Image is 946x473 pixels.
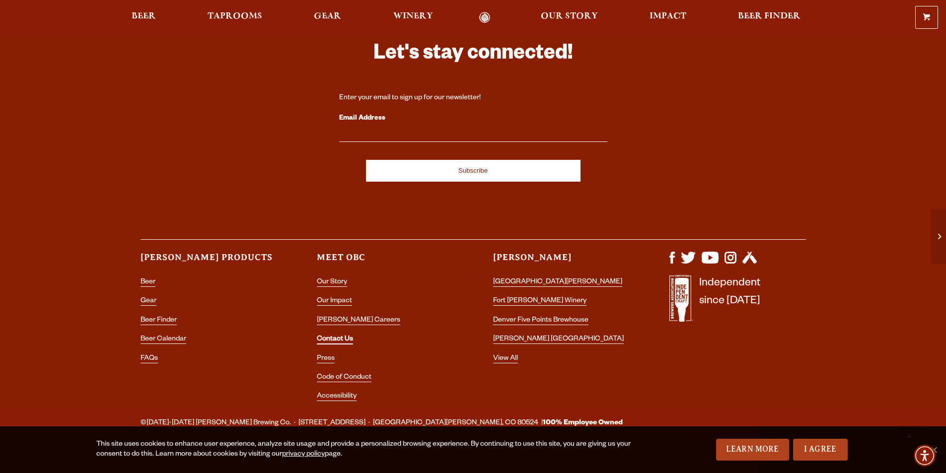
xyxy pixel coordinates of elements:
a: Odell Home [466,12,504,23]
a: Beer Finder [141,317,177,325]
a: Press [317,355,335,363]
a: Fort [PERSON_NAME] Winery [493,297,586,306]
a: Our Story [534,12,604,23]
span: Beer Finder [738,12,800,20]
a: Denver Five Points Brewhouse [493,317,588,325]
div: Accessibility Menu [914,445,936,467]
a: Visit us on Instagram [725,259,736,267]
a: Visit us on YouTube [702,259,719,267]
span: Our Story [541,12,598,20]
span: Taprooms [208,12,262,20]
a: Beer [141,278,155,287]
h3: Meet OBC [317,252,453,272]
a: Contact Us [317,336,353,344]
a: Accessibility [317,393,357,401]
a: [GEOGRAPHIC_DATA][PERSON_NAME] [493,278,622,287]
a: Gear [307,12,348,23]
h3: [PERSON_NAME] Products [141,252,277,272]
a: Visit us on Facebook [669,259,675,267]
a: Gear [141,297,156,306]
span: ©[DATE]-[DATE] [PERSON_NAME] Brewing Co. · [STREET_ADDRESS] · [GEOGRAPHIC_DATA][PERSON_NAME], CO ... [141,417,623,430]
a: [PERSON_NAME] Careers [317,317,400,325]
a: I Agree [793,439,848,461]
a: Visit us on Untappd [742,259,757,267]
span: Beer [132,12,156,20]
a: Winery [387,12,439,23]
input: Subscribe [366,160,581,182]
a: Our Impact [317,297,352,306]
span: Gear [314,12,341,20]
span: Impact [650,12,686,20]
a: FAQs [141,355,158,363]
a: [PERSON_NAME] [GEOGRAPHIC_DATA] [493,336,624,344]
a: Beer Calendar [141,336,186,344]
div: Enter your email to sign up for our newsletter! [339,93,607,103]
a: Our Story [317,278,347,287]
strong: 100% Employee Owned [543,419,623,427]
span: Winery [393,12,433,20]
div: This site uses cookies to enhance user experience, analyze site usage and provide a personalized ... [96,440,634,460]
label: Email Address [339,112,607,125]
a: Taprooms [201,12,269,23]
a: Scroll to top [896,423,921,448]
a: Beer [125,12,162,23]
a: Visit us on X (formerly Twitter) [681,259,696,267]
a: Learn More [716,439,789,461]
a: Beer Finder [731,12,807,23]
a: Code of Conduct [317,374,371,382]
h3: Let's stay connected! [339,41,607,70]
h3: [PERSON_NAME] [493,252,630,272]
a: Impact [643,12,693,23]
a: View All [493,355,518,363]
a: privacy policy [282,451,325,459]
p: Independent since [DATE] [699,275,760,327]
